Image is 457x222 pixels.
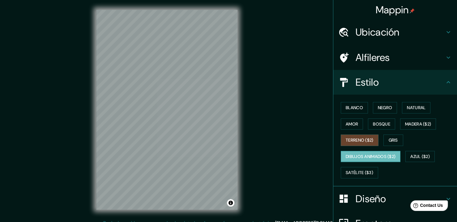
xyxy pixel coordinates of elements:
img: pin-icon.png [410,8,415,13]
div: Diseño [333,186,457,211]
h4: Diseño [356,193,445,205]
div: Estilo [333,70,457,95]
h4: Mappin [376,4,415,16]
div: Alfileres [333,45,457,70]
button: Dibujos animados ($2) [341,151,400,162]
h4: Alfileres [356,51,445,64]
h4: Ubicación [356,26,445,38]
div: Ubicación [333,20,457,45]
button: Azul ($2) [405,151,435,162]
button: Satélite ($3) [341,167,378,178]
h4: Estilo [356,76,445,88]
button: Blanco [341,102,368,113]
canvas: Map [96,10,237,210]
button: Terreno ($2) [341,134,378,146]
button: Madera ($2) [400,118,436,130]
button: Natural [402,102,430,113]
button: Gris [383,134,403,146]
button: Amor [341,118,363,130]
button: Toggle attribution [227,199,234,207]
button: Negro [373,102,397,113]
iframe: Help widget launcher [402,198,450,215]
button: Bosque [368,118,395,130]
